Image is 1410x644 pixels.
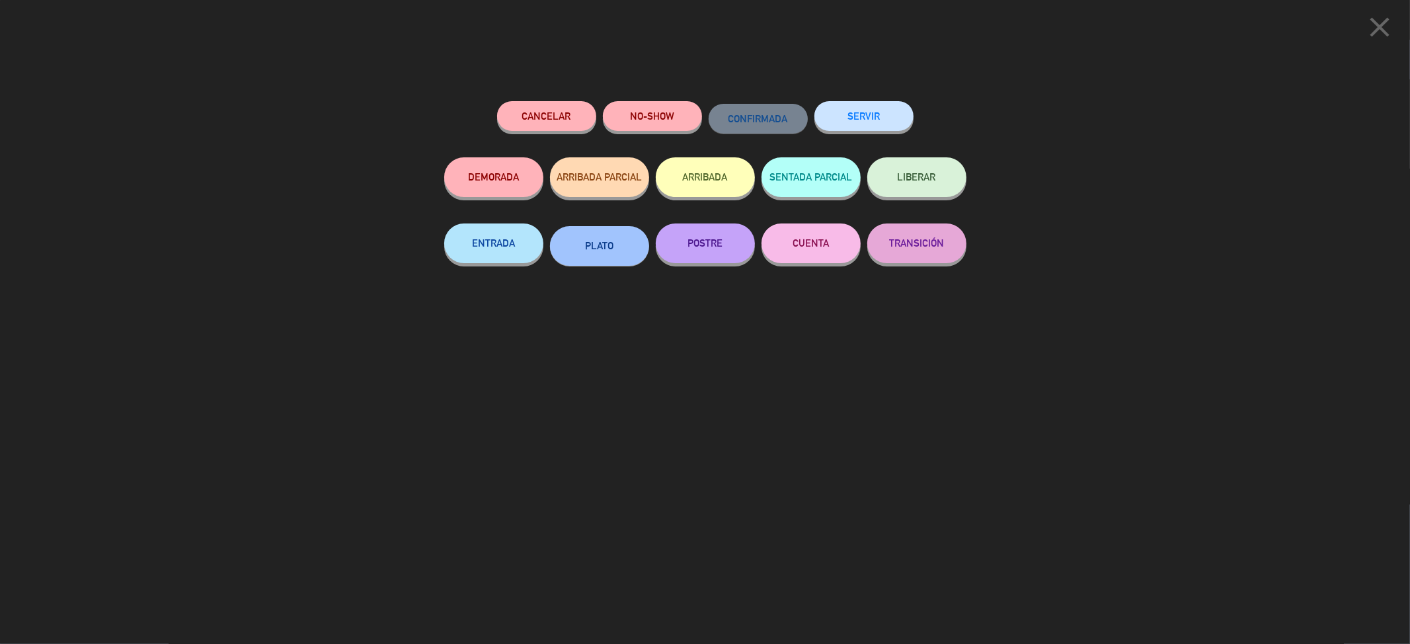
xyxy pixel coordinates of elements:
[550,226,649,266] button: PLATO
[444,157,543,197] button: DEMORADA
[656,223,755,263] button: POSTRE
[762,223,861,263] button: CUENTA
[1363,11,1396,44] i: close
[656,157,755,197] button: ARRIBADA
[444,223,543,263] button: ENTRADA
[762,157,861,197] button: SENTADA PARCIAL
[867,223,966,263] button: TRANSICIÓN
[709,104,808,134] button: CONFIRMADA
[550,157,649,197] button: ARRIBADA PARCIAL
[557,171,642,182] span: ARRIBADA PARCIAL
[603,101,702,131] button: NO-SHOW
[814,101,914,131] button: SERVIR
[497,101,596,131] button: Cancelar
[867,157,966,197] button: LIBERAR
[898,171,936,182] span: LIBERAR
[728,113,788,124] span: CONFIRMADA
[1359,10,1400,49] button: close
